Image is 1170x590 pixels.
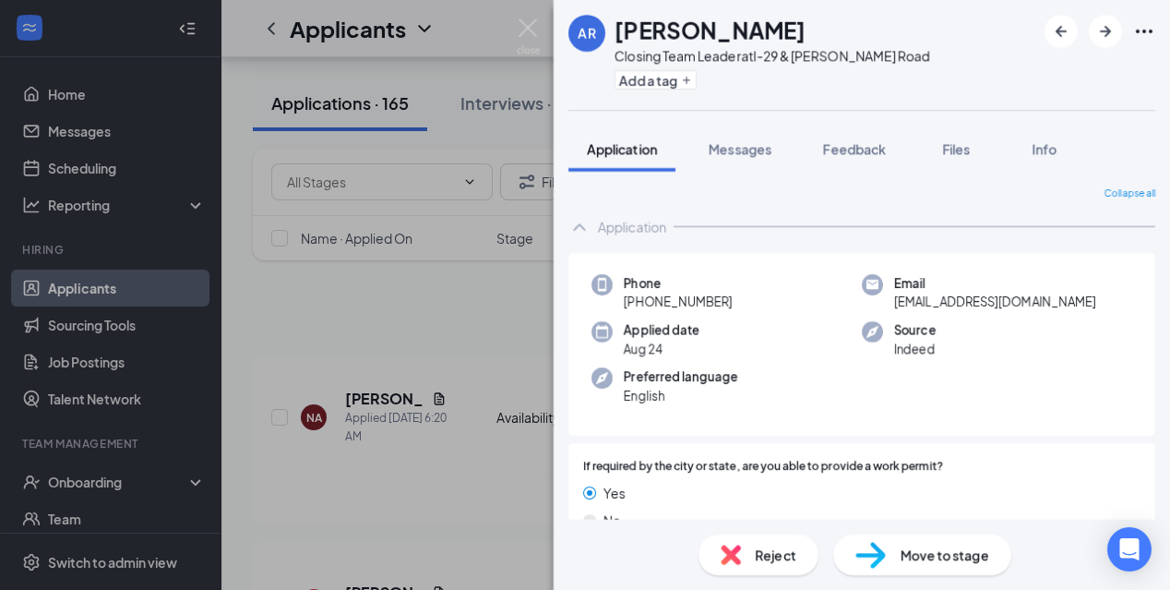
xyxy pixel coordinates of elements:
span: Reject [756,545,796,565]
span: Source [894,321,936,340]
div: Application [598,218,666,236]
span: Feedback [823,140,886,157]
button: ArrowLeftNew [1045,15,1078,48]
span: If required by the city or state, are you able to provide a work permit? [583,458,943,476]
span: Collapse all [1104,187,1155,201]
span: Applied date [624,321,699,340]
span: Phone [624,274,733,293]
span: Preferred language [624,367,738,386]
span: Indeed [894,340,936,358]
span: No [603,511,621,531]
span: Aug 24 [624,340,699,358]
div: Closing Team Leader at I-29 & [PERSON_NAME] Road [615,46,930,65]
button: ArrowRight [1089,15,1122,48]
span: [EMAIL_ADDRESS][DOMAIN_NAME] [894,293,1096,311]
span: Files [942,140,970,157]
span: Yes [603,483,626,503]
span: Info [1033,140,1057,157]
div: Open Intercom Messenger [1107,527,1152,572]
span: Move to stage [901,545,989,565]
svg: ArrowLeftNew [1050,20,1072,42]
div: AR [579,24,596,42]
button: PlusAdd a tag [615,70,697,90]
svg: Plus [681,75,692,86]
span: Messages [709,140,771,157]
svg: ChevronUp [568,216,591,238]
svg: Ellipses [1133,20,1155,42]
span: [PHONE_NUMBER] [624,293,733,311]
span: English [624,387,738,405]
svg: ArrowRight [1094,20,1116,42]
span: Application [587,140,657,157]
h1: [PERSON_NAME] [615,15,806,46]
span: Email [894,274,1096,293]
